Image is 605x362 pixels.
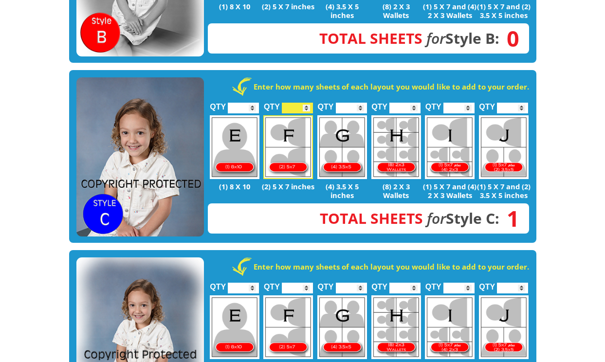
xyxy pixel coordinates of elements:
[371,272,387,296] label: QTY
[317,115,367,179] img: G
[210,92,226,116] label: QTY
[264,92,280,116] label: QTY
[261,2,315,11] p: (2) 5 X 7 inches
[264,272,280,296] label: QTY
[210,295,259,359] img: E
[254,82,529,91] strong: Enter how many sheets of each layout you would like to add to your order.
[371,295,421,359] img: H
[423,182,477,199] p: (1) 5 X 7 and (4) 2 X 3 Wallets
[479,92,495,116] label: QTY
[477,2,531,19] p: (1) 5 X 7 and (2) 3.5 X 5 inches
[319,28,422,48] span: Total Sheets
[425,92,441,116] label: QTY
[263,115,313,179] img: F
[320,208,499,228] strong: Style C:
[76,77,204,237] img: STYLE C
[425,115,475,179] img: I
[479,272,495,296] label: QTY
[318,272,334,296] label: QTY
[210,115,259,179] img: E
[425,295,475,359] img: I
[479,115,529,179] img: J
[479,295,529,359] img: J
[210,272,226,296] label: QTY
[371,115,421,179] img: H
[261,182,315,191] p: (2) 5 X 7 inches
[499,213,519,224] span: 1
[369,2,423,19] p: (8) 2 X 3 Wallets
[208,182,262,191] p: (1) 8 X 10
[427,208,446,228] em: for
[318,92,334,116] label: QTY
[423,2,477,19] p: (1) 5 X 7 and (4) 2 X 3 Wallets
[320,208,423,228] span: Total Sheets
[425,272,441,296] label: QTY
[319,28,499,48] strong: Style B:
[315,2,369,19] p: (4) 3.5 X 5 inches
[254,262,529,271] strong: Enter how many sheets of each layout you would like to add to your order.
[371,92,387,116] label: QTY
[499,33,519,44] span: 0
[317,295,367,359] img: G
[208,2,262,11] p: (1) 8 X 10
[263,295,313,359] img: F
[315,182,369,199] p: (4) 3.5 X 5 inches
[369,182,423,199] p: (8) 2 X 3 Wallets
[426,28,445,48] em: for
[477,182,531,199] p: (1) 5 X 7 and (2) 3.5 X 5 inches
